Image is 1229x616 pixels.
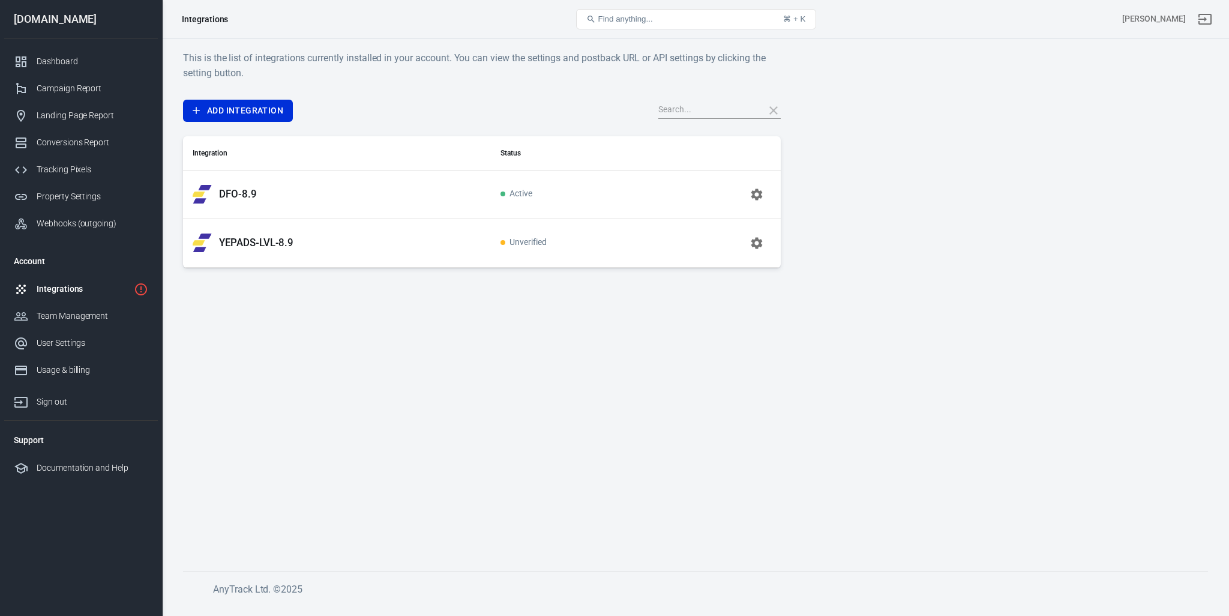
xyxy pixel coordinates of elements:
[4,102,158,129] a: Landing Page Report
[37,337,148,349] div: User Settings
[183,100,293,122] a: Add Integration
[1188,557,1217,586] iframe: Intercom live chat
[500,189,532,199] span: Active
[1191,5,1219,34] a: Sign out
[4,247,158,276] li: Account
[37,310,148,322] div: Team Management
[576,9,816,29] button: Find anything...⌘ + K
[4,357,158,384] a: Usage & billing
[4,14,158,25] div: [DOMAIN_NAME]
[491,136,658,171] th: Status
[37,364,148,376] div: Usage & billing
[4,426,158,454] li: Support
[37,283,129,295] div: Integrations
[783,14,805,23] div: ⌘ + K
[500,238,547,248] span: Unverified
[4,129,158,156] a: Conversions Report
[193,185,212,204] img: DFO-8.9
[37,163,148,176] div: Tracking Pixels
[213,582,1113,597] h6: AnyTrack Ltd. © 2025
[183,50,781,80] h6: This is the list of integrations currently installed in your account. You can view the settings a...
[183,136,491,171] th: Integration
[134,282,148,297] svg: 1 networks not verified yet
[37,396,148,408] div: Sign out
[37,136,148,149] div: Conversions Report
[1122,13,1186,25] div: Account id: I2Uq4N7g
[219,237,293,249] p: YEPADS-LVL-8.9
[37,55,148,68] div: Dashboard
[193,234,212,252] img: YEPADS-LVL-8.9
[37,190,148,203] div: Property Settings
[4,156,158,183] a: Tracking Pixels
[37,217,148,230] div: Webhooks (outgoing)
[4,48,158,75] a: Dashboard
[658,103,754,118] input: Search...
[4,276,158,303] a: Integrations
[219,188,257,201] p: DFO-8.9
[4,384,158,415] a: Sign out
[37,109,148,122] div: Landing Page Report
[37,462,148,474] div: Documentation and Help
[4,75,158,102] a: Campaign Report
[598,14,653,23] span: Find anything...
[4,210,158,237] a: Webhooks (outgoing)
[4,183,158,210] a: Property Settings
[182,13,228,25] div: Integrations
[4,303,158,330] a: Team Management
[4,330,158,357] a: User Settings
[37,82,148,95] div: Campaign Report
